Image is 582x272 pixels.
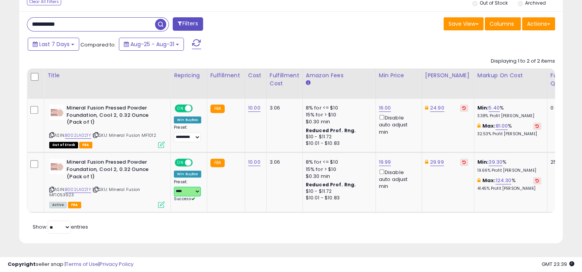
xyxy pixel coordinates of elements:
p: 41.45% Profit [PERSON_NAME] [477,186,541,191]
span: FBA [79,142,92,148]
div: $10 - $11.72 [306,188,370,195]
b: Min: [477,104,489,111]
div: 257 [550,159,574,166]
div: 3.06 [270,104,297,111]
b: Mineral Fusion Pressed Powder Foundation, Cool 2, 0.32 Ounce (Pack of 1) [67,104,160,128]
div: $10.01 - $10.83 [306,140,370,147]
a: Privacy Policy [100,260,133,268]
div: Disable auto adjust min [379,168,416,190]
a: 29.99 [430,158,444,166]
div: Fulfillment Cost [270,71,299,88]
small: Amazon Fees. [306,80,310,86]
b: Mineral Fusion Pressed Powder Foundation, Cool 2, 0.32 Ounce (Pack of 1) [67,159,160,182]
p: 19.66% Profit [PERSON_NAME] [477,168,541,173]
div: % [477,177,541,191]
div: 8% for <= $10 [306,159,370,166]
button: Actions [522,17,555,30]
a: Terms of Use [66,260,98,268]
span: Success [174,196,195,202]
div: % [477,159,541,173]
div: 15% for > $10 [306,111,370,118]
div: Min Price [379,71,419,80]
a: 81.00 [495,122,508,130]
b: Reduced Prof. Rng. [306,127,356,134]
b: Reduced Prof. Rng. [306,181,356,188]
b: Min: [477,158,489,166]
div: [PERSON_NAME] [425,71,471,80]
b: Max: [482,122,496,129]
a: 39.30 [489,158,502,166]
a: 16.00 [379,104,391,112]
div: Amazon Fees [306,71,372,80]
a: B002LA021Y [65,132,91,139]
div: % [477,123,541,137]
a: 24.90 [430,104,444,112]
span: ON [175,105,185,112]
span: OFF [192,105,204,112]
div: Cost [248,71,263,80]
a: 19.99 [379,158,391,166]
span: FBA [68,202,81,208]
span: Show: entries [33,223,88,231]
button: Filters [173,17,203,31]
div: $0.30 min [306,173,370,180]
button: Save View [444,17,484,30]
div: Preset: [174,125,201,142]
span: ON [175,159,185,166]
div: 0 [550,104,574,111]
div: 3.06 [270,159,297,166]
div: 8% for <= $10 [306,104,370,111]
small: FBA [210,159,225,167]
img: 31nCtBxHxKL._SL40_.jpg [49,104,65,120]
div: Disable auto adjust min [379,113,416,136]
div: $10 - $11.72 [306,134,370,140]
small: FBA [210,104,225,113]
span: Compared to: [80,41,116,48]
p: 3.38% Profit [PERSON_NAME] [477,113,541,119]
div: $0.30 min [306,118,370,125]
p: 32.53% Profit [PERSON_NAME] [477,131,541,137]
span: All listings that are currently out of stock and unavailable for purchase on Amazon [49,142,78,148]
th: The percentage added to the cost of goods (COGS) that forms the calculator for Min & Max prices. [474,68,547,99]
span: | SKU: Mineral Fusion MF1053923 [49,186,140,198]
a: 124.30 [495,177,511,184]
b: Max: [482,177,496,184]
span: Last 7 Days [39,40,70,48]
div: ASIN: [49,159,165,207]
div: Displaying 1 to 2 of 2 items [491,58,555,65]
a: 10.00 [248,104,260,112]
span: Columns [490,20,514,28]
div: ASIN: [49,104,165,147]
div: Preset: [174,179,201,202]
div: Win BuyBox [174,171,201,177]
div: Markup on Cost [477,71,544,80]
a: 5.40 [489,104,500,112]
span: Aug-25 - Aug-31 [130,40,174,48]
div: $10.01 - $10.83 [306,195,370,201]
div: Fulfillable Quantity [550,71,577,88]
div: Repricing [174,71,204,80]
button: Aug-25 - Aug-31 [119,38,184,51]
span: 2025-09-9 23:39 GMT [542,260,574,268]
strong: Copyright [8,260,36,268]
span: | SKU: Mineral Fusion MF1012 [92,132,156,138]
a: B002LA021Y [65,186,91,193]
div: seller snap | | [8,261,133,268]
div: Title [47,71,167,80]
div: % [477,104,541,119]
div: Fulfillment [210,71,242,80]
button: Last 7 Days [28,38,79,51]
div: Win BuyBox [174,116,201,123]
span: All listings currently available for purchase on Amazon [49,202,67,208]
span: OFF [192,159,204,166]
div: 15% for > $10 [306,166,370,173]
button: Columns [485,17,521,30]
a: 10.00 [248,158,260,166]
img: 31nCtBxHxKL._SL40_.jpg [49,159,65,174]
